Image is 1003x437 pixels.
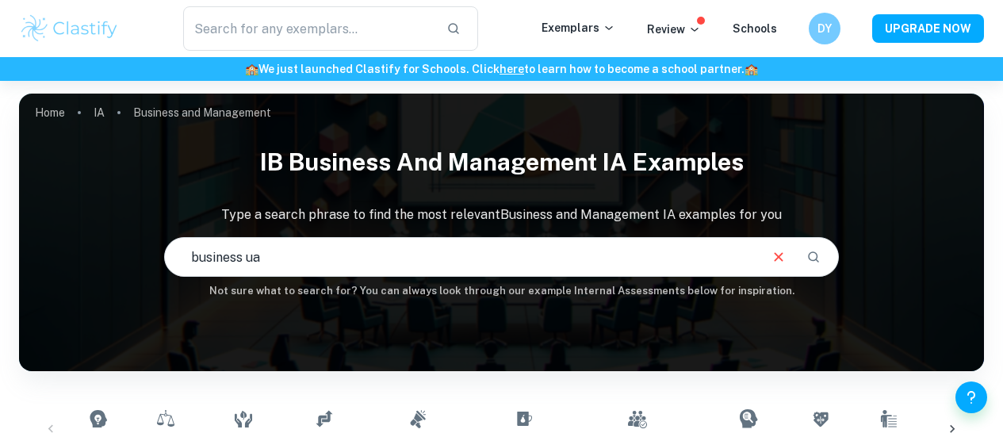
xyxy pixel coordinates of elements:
[3,60,1000,78] h6: We just launched Clastify for Schools. Click to learn how to become a school partner.
[94,102,105,124] a: IA
[647,21,701,38] p: Review
[35,102,65,124] a: Home
[800,243,827,270] button: Search
[19,138,984,186] h1: IB Business and Management IA examples
[500,63,524,75] a: here
[245,63,258,75] span: 🏫
[809,13,840,44] button: DY
[165,235,758,279] input: E.g. tech company expansion, marketing strategies, motivation theories...
[955,381,987,413] button: Help and Feedback
[19,13,120,44] img: Clastify logo
[733,22,777,35] a: Schools
[872,14,984,43] button: UPGRADE NOW
[183,6,434,51] input: Search for any exemplars...
[764,242,794,272] button: Clear
[816,20,834,37] h6: DY
[133,104,271,121] p: Business and Management
[542,19,615,36] p: Exemplars
[19,283,984,299] h6: Not sure what to search for? You can always look through our example Internal Assessments below f...
[745,63,758,75] span: 🏫
[19,205,984,224] p: Type a search phrase to find the most relevant Business and Management IA examples for you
